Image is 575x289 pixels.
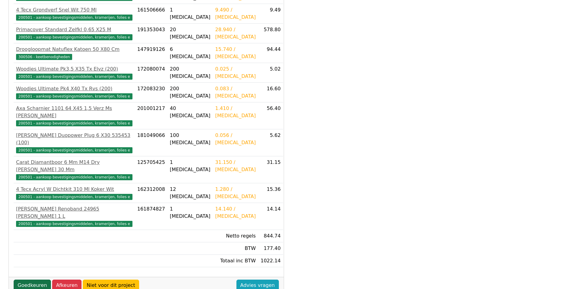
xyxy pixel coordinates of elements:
td: 181049066 [135,129,168,156]
div: 1 [MEDICAL_DATA] [170,6,210,21]
a: Woodies Ultimate Pk3,5 X35 Tx Elvz (200)200501 - aankoop bevestigingsmiddelen, kramerijen, folies e [16,65,132,80]
td: 578.80 [258,24,283,43]
td: 94.44 [258,43,283,63]
td: 56.40 [258,102,283,129]
span: 200501 - aankoop bevestigingsmiddelen, kramerijen, folies e [16,74,132,80]
div: 12 [MEDICAL_DATA] [170,186,210,200]
span: 200501 - aankoop bevestigingsmiddelen, kramerijen, folies e [16,174,132,180]
td: 844.74 [258,230,283,242]
a: Droogloopmat Natuflex Katoen 50 X80 Cm300506 - keetbenodigheden [16,46,132,60]
td: 191353043 [135,24,168,43]
span: 200501 - aankoop bevestigingsmiddelen, kramerijen, folies e [16,221,132,227]
td: 201001217 [135,102,168,129]
div: 1 [MEDICAL_DATA] [170,205,210,220]
a: [PERSON_NAME] Duopower Plug 6 X30 535453 (100)200501 - aankoop bevestigingsmiddelen, kramerijen, ... [16,132,132,154]
div: Axa Scharnier 1101 64 X45 1,5 Verz Ms [PERSON_NAME] [16,105,132,119]
div: Woodies Ultimate Pk4 X40 Tx Rvs (200) [16,85,132,92]
a: Carat Diamantboor 6 Mm M14 Dry [PERSON_NAME] 30 Mm200501 - aankoop bevestigingsmiddelen, kramerij... [16,159,132,181]
td: 162312008 [135,183,168,203]
a: 4 Tecx Grondverf Snel Wit 750 Ml200501 - aankoop bevestigingsmiddelen, kramerijen, folies e [16,6,132,21]
td: 9.49 [258,4,283,24]
td: 15.36 [258,183,283,203]
td: 147919126 [135,43,168,63]
div: [PERSON_NAME] Duopower Plug 6 X30 535453 (100) [16,132,132,146]
a: Primacover Standard Zelfkl 0,65 X25 M200501 - aankoop bevestigingsmiddelen, kramerijen, folies e [16,26,132,41]
span: 200501 - aankoop bevestigingsmiddelen, kramerijen, folies e [16,120,132,126]
div: 15.740 / [MEDICAL_DATA] [215,46,256,60]
div: 4 Tecx Acryl W Dichtkit 310 Ml Koker Wit [16,186,132,193]
div: 0.056 / [MEDICAL_DATA] [215,132,256,146]
td: 1022.14 [258,255,283,267]
a: 4 Tecx Acryl W Dichtkit 310 Ml Koker Wit200501 - aankoop bevestigingsmiddelen, kramerijen, folies e [16,186,132,200]
td: 161506666 [135,4,168,24]
div: 14.140 / [MEDICAL_DATA] [215,205,256,220]
div: 200 [MEDICAL_DATA] [170,65,210,80]
span: 200501 - aankoop bevestigingsmiddelen, kramerijen, folies e [16,34,132,40]
div: Droogloopmat Natuflex Katoen 50 X80 Cm [16,46,132,53]
div: 6 [MEDICAL_DATA] [170,46,210,60]
div: 4 Tecx Grondverf Snel Wit 750 Ml [16,6,132,14]
div: 0.083 / [MEDICAL_DATA] [215,85,256,100]
div: Carat Diamantboor 6 Mm M14 Dry [PERSON_NAME] 30 Mm [16,159,132,173]
td: 5.02 [258,63,283,83]
div: 200 [MEDICAL_DATA] [170,85,210,100]
td: 14.14 [258,203,283,230]
td: Totaal inc BTW [213,255,258,267]
div: 1.410 / [MEDICAL_DATA] [215,105,256,119]
td: 5.62 [258,129,283,156]
div: [PERSON_NAME] Renoband 24965 [PERSON_NAME] 1 L [16,205,132,220]
span: 300506 - keetbenodigheden [16,54,72,60]
div: 1 [MEDICAL_DATA] [170,159,210,173]
div: 100 [MEDICAL_DATA] [170,132,210,146]
div: Primacover Standard Zelfkl 0,65 X25 M [16,26,132,33]
span: 200501 - aankoop bevestigingsmiddelen, kramerijen, folies e [16,147,132,153]
div: 31.150 / [MEDICAL_DATA] [215,159,256,173]
a: Woodies Ultimate Pk4 X40 Tx Rvs (200)200501 - aankoop bevestigingsmiddelen, kramerijen, folies e [16,85,132,100]
a: [PERSON_NAME] Renoband 24965 [PERSON_NAME] 1 L200501 - aankoop bevestigingsmiddelen, kramerijen, ... [16,205,132,227]
td: 31.15 [258,156,283,183]
span: 200501 - aankoop bevestigingsmiddelen, kramerijen, folies e [16,15,132,21]
td: 177.40 [258,242,283,255]
a: Axa Scharnier 1101 64 X45 1,5 Verz Ms [PERSON_NAME]200501 - aankoop bevestigingsmiddelen, krameri... [16,105,132,127]
span: 200501 - aankoop bevestigingsmiddelen, kramerijen, folies e [16,93,132,99]
div: Woodies Ultimate Pk3,5 X35 Tx Elvz (200) [16,65,132,73]
div: 28.940 / [MEDICAL_DATA] [215,26,256,41]
div: 0.025 / [MEDICAL_DATA] [215,65,256,80]
td: Netto regels [213,230,258,242]
div: 20 [MEDICAL_DATA] [170,26,210,41]
td: 16.60 [258,83,283,102]
td: BTW [213,242,258,255]
div: 1.280 / [MEDICAL_DATA] [215,186,256,200]
td: 172083230 [135,83,168,102]
td: 161874827 [135,203,168,230]
td: 172080074 [135,63,168,83]
span: 200501 - aankoop bevestigingsmiddelen, kramerijen, folies e [16,194,132,200]
div: 9.490 / [MEDICAL_DATA] [215,6,256,21]
td: 125705425 [135,156,168,183]
div: 40 [MEDICAL_DATA] [170,105,210,119]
